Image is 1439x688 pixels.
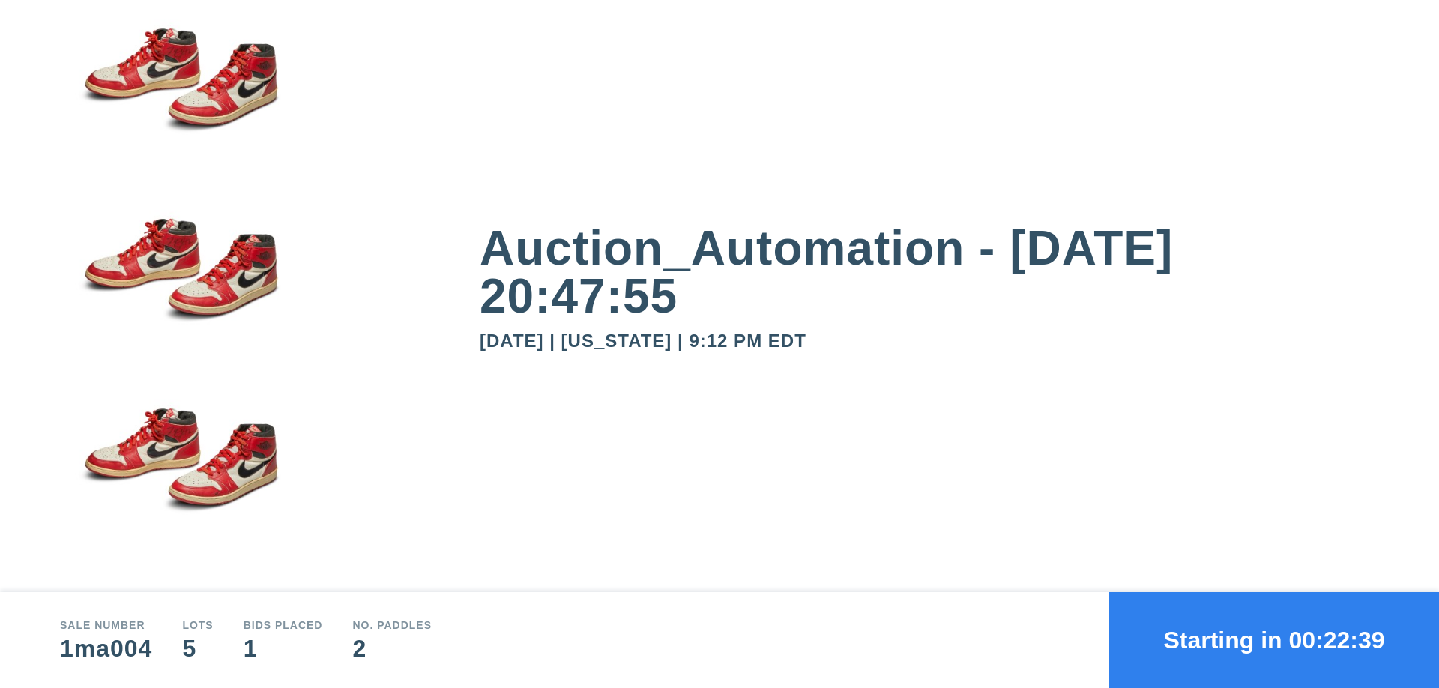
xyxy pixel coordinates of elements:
div: Bids Placed [244,620,323,630]
img: small [60,408,300,598]
div: 1 [244,636,323,660]
div: Sale number [60,620,152,630]
div: 1ma004 [60,636,152,660]
button: Starting in 00:22:39 [1109,592,1439,688]
div: [DATE] | [US_STATE] | 9:12 PM EDT [480,332,1379,350]
div: 5 [182,636,213,660]
img: small [60,217,300,408]
div: 2 [352,636,432,660]
img: small [60,27,300,217]
div: Auction_Automation - [DATE] 20:47:55 [480,224,1379,320]
div: No. Paddles [352,620,432,630]
div: Lots [182,620,213,630]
